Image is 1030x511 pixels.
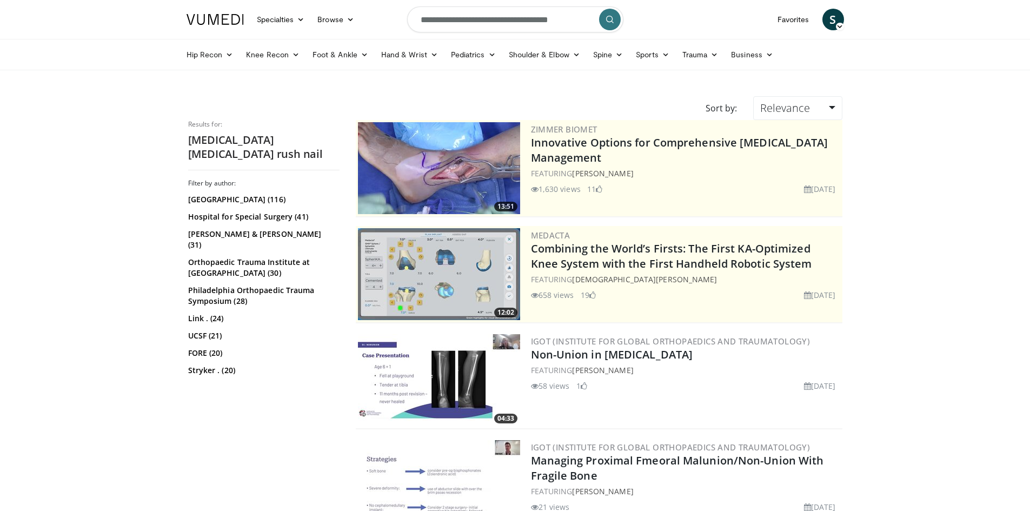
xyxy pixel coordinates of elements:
a: S [822,9,844,30]
img: ce164293-0bd9-447d-b578-fc653e6584c8.300x170_q85_crop-smart_upscale.jpg [358,122,520,214]
a: 13:51 [358,122,520,214]
a: IGOT (Institute for Global Orthopaedics and Traumatology) [531,442,810,453]
span: 13:51 [494,202,517,211]
p: Results for: [188,120,340,129]
a: [GEOGRAPHIC_DATA] (116) [188,194,337,205]
a: Favorites [771,9,816,30]
li: 19 [581,289,596,301]
li: 11 [587,183,602,195]
li: [DATE] [804,183,836,195]
a: [PERSON_NAME] [572,365,633,375]
a: Knee Recon [240,44,306,65]
a: Link . (24) [188,313,337,324]
a: [DEMOGRAPHIC_DATA][PERSON_NAME] [572,274,717,284]
a: Sports [629,44,676,65]
a: Stryker . (20) [188,365,337,376]
img: VuMedi Logo [187,14,244,25]
div: FEATURING [531,274,840,285]
a: Foot & Ankle [306,44,375,65]
a: Trauma [676,44,725,65]
div: FEATURING [531,486,840,497]
img: aaf1b7f9-f888-4d9f-a252-3ca059a0bd02.300x170_q85_crop-smart_upscale.jpg [358,228,520,320]
a: Business [725,44,780,65]
a: FORE (20) [188,348,337,359]
li: 58 views [531,380,570,391]
li: 1 [576,380,587,391]
img: dfc27336-847b-47d3-9314-c08b2baf3354.300x170_q85_crop-smart_upscale.jpg [358,334,520,426]
input: Search topics, interventions [407,6,623,32]
div: FEATURING [531,168,840,179]
a: [PERSON_NAME] & [PERSON_NAME] (31) [188,229,337,250]
a: Innovative Options for Comprehensive [MEDICAL_DATA] Management [531,135,828,165]
span: 12:02 [494,308,517,317]
a: IGOT (Institute for Global Orthopaedics and Traumatology) [531,336,810,347]
a: Shoulder & Elbow [502,44,587,65]
li: 658 views [531,289,574,301]
h2: [MEDICAL_DATA] [MEDICAL_DATA] rush nail [188,133,340,161]
a: 12:02 [358,228,520,320]
a: Orthopaedic Trauma Institute at [GEOGRAPHIC_DATA] (30) [188,257,337,278]
a: Spine [587,44,629,65]
a: Browse [311,9,361,30]
div: Sort by: [697,96,745,120]
a: Hospital for Special Surgery (41) [188,211,337,222]
a: [PERSON_NAME] [572,168,633,178]
span: Relevance [760,101,810,115]
a: Zimmer Biomet [531,124,597,135]
li: 1,630 views [531,183,581,195]
li: [DATE] [804,380,836,391]
a: Non-Union in [MEDICAL_DATA] [531,347,693,362]
li: [DATE] [804,289,836,301]
a: Medacta [531,230,570,241]
a: Philadelphia Orthopaedic Trauma Symposium (28) [188,285,337,307]
a: 04:33 [358,334,520,426]
a: UCSF (21) [188,330,337,341]
h3: Filter by author: [188,179,340,188]
a: Managing Proximal Fmeoral Malunion/Non-Union With Fragile Bone [531,453,824,483]
a: Hand & Wrist [375,44,444,65]
a: Combining the World’s Firsts: The First KA-Optimized Knee System with the First Handheld Robotic ... [531,241,812,271]
a: Hip Recon [180,44,240,65]
span: 04:33 [494,414,517,423]
a: Pediatrics [444,44,502,65]
a: Specialties [250,9,311,30]
a: Relevance [753,96,842,120]
a: [PERSON_NAME] [572,486,633,496]
div: FEATURING [531,364,840,376]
